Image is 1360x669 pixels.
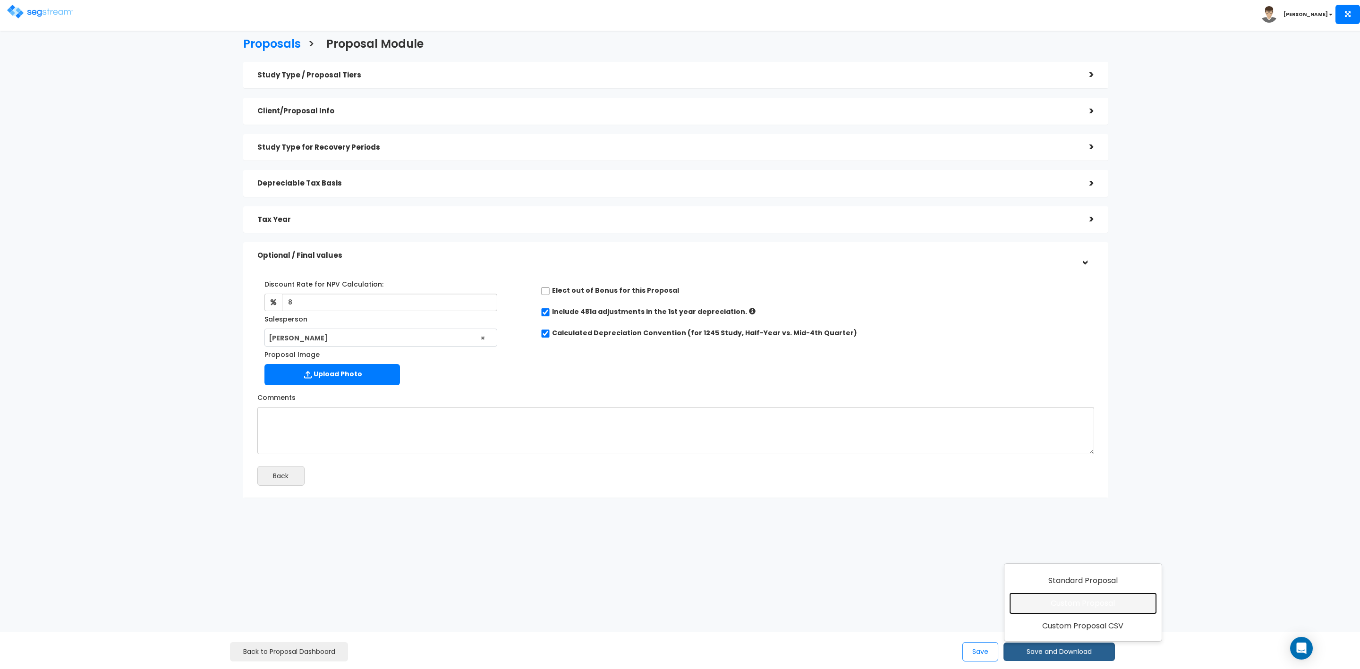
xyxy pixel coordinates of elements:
[1261,6,1277,23] img: avatar.png
[264,329,497,347] span: Nico Suazo
[1009,593,1157,614] a: Custom Proposal
[326,38,424,52] h3: Proposal Module
[1075,212,1094,227] div: >
[257,390,296,402] label: Comments
[264,364,400,385] label: Upload Photo
[257,144,1075,152] h5: Study Type for Recovery Periods
[257,216,1075,224] h5: Tax Year
[1075,104,1094,119] div: >
[1009,615,1157,637] a: Custom Proposal CSV
[319,28,424,57] a: Proposal Module
[962,642,998,661] button: Save
[308,38,314,52] h3: >
[257,252,1075,260] h5: Optional / Final values
[257,71,1075,79] h5: Study Type / Proposal Tiers
[1283,11,1328,18] b: [PERSON_NAME]
[257,466,305,486] button: Back
[243,38,301,52] h3: Proposals
[264,311,307,324] label: Salesperson
[1077,246,1092,265] div: >
[236,28,301,57] a: Proposals
[1003,643,1115,661] button: Save and Download
[7,5,73,18] img: logo.png
[257,107,1075,115] h5: Client/Proposal Info
[230,642,348,661] a: Back to Proposal Dashboard
[1075,140,1094,154] div: >
[1075,176,1094,191] div: >
[302,369,314,381] img: Upload Icon
[264,347,320,359] label: Proposal Image
[552,307,747,316] label: Include 481a adjustments in the 1st year depreciation.
[1009,570,1157,592] a: Standard Proposal
[552,286,679,295] label: Elect out of Bonus for this Proposal
[264,276,383,289] label: Discount Rate for NPV Calculation:
[265,329,497,347] span: Nico Suazo
[749,308,756,314] i: If checked: Increased depreciation = Aggregated Post-Study (up to Tax Year) – Prior Accumulated D...
[1290,637,1313,660] div: Open Intercom Messenger
[481,329,485,347] span: ×
[1075,68,1094,82] div: >
[552,328,857,338] label: Calculated Depreciation Convention (for 1245 Study, Half-Year vs. Mid-4th Quarter)
[257,179,1075,187] h5: Depreciable Tax Basis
